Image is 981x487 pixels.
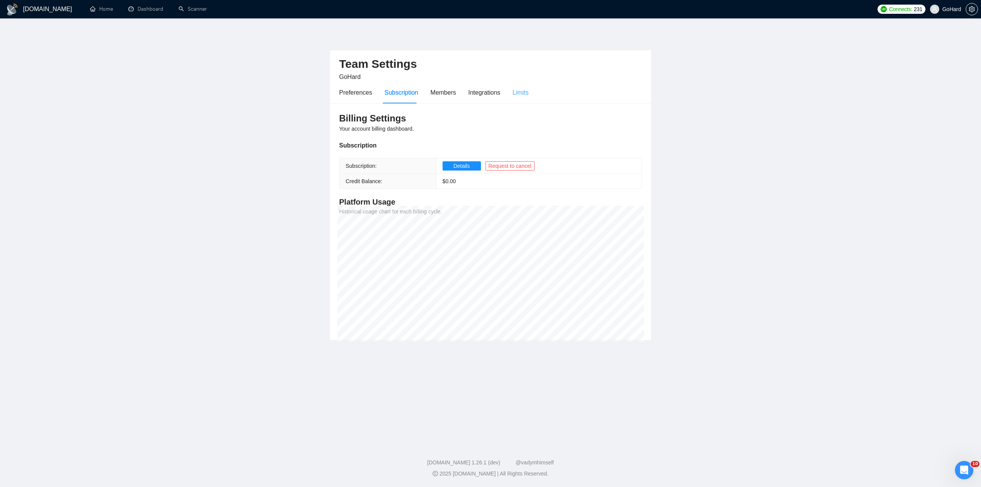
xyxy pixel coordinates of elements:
a: [DOMAIN_NAME] 1.26.1 (dev) [427,459,500,466]
a: dashboardDashboard [128,6,163,12]
span: Request to cancel [489,162,532,170]
span: Subscription: [346,163,377,169]
span: setting [966,6,978,12]
span: 10 [971,461,979,467]
a: searchScanner [179,6,207,12]
img: logo [6,3,18,16]
button: setting [966,3,978,15]
iframe: Intercom live chat [955,461,973,479]
span: Connects: [889,5,912,13]
span: GoHard [339,74,361,80]
h3: Billing Settings [339,112,642,125]
div: Subscription [384,88,418,97]
a: @vadymhimself [515,459,554,466]
a: setting [966,6,978,12]
div: Integrations [468,88,500,97]
h4: Platform Usage [339,197,642,207]
span: copyright [433,471,438,476]
span: Details [453,162,470,170]
button: Request to cancel [486,161,535,171]
div: 2025 [DOMAIN_NAME] | All Rights Reserved. [6,470,975,478]
img: upwork-logo.png [881,6,887,12]
div: Subscription [339,141,642,150]
span: $ 0.00 [443,178,456,184]
div: Preferences [339,88,372,97]
span: 231 [914,5,922,13]
div: Members [430,88,456,97]
div: Limits [513,88,529,97]
button: Details [443,161,481,171]
span: Your account billing dashboard. [339,126,414,132]
span: user [932,7,937,12]
a: homeHome [90,6,113,12]
h2: Team Settings [339,56,642,72]
span: Credit Balance: [346,178,382,184]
